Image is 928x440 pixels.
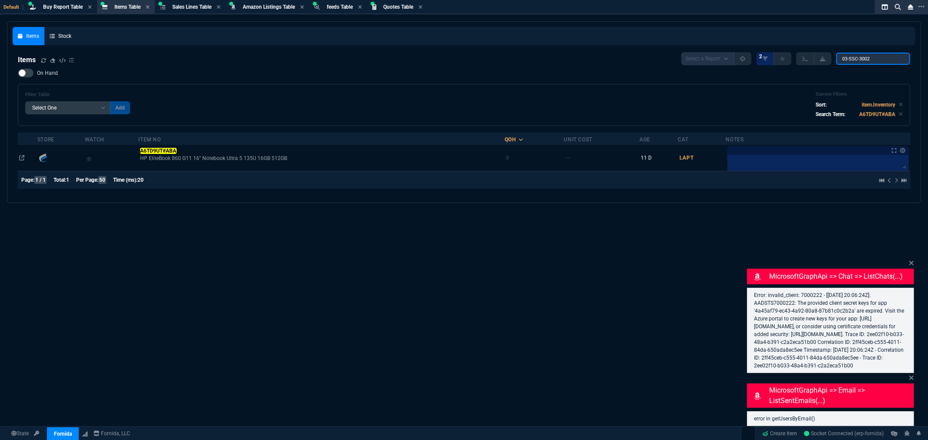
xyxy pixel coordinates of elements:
nx-icon: Close Tab [146,4,150,11]
span: Socket Connected (erp-fornida) [804,430,884,437]
nx-icon: Close Tab [217,4,221,11]
div: Cat [678,136,688,143]
div: Watch [85,136,104,143]
nx-icon: Close Tab [300,4,304,11]
a: Global State [9,430,31,437]
nx-icon: Close Workbench [905,2,917,12]
a: Stock [44,27,77,45]
div: Add to Watchlist [86,152,137,164]
nx-icon: Close Tab [358,4,362,11]
span: Total: [54,177,66,183]
span: 1 / 1 [34,176,47,184]
p: MicrosoftGraphApi => chat => listChats(...) [770,271,912,282]
span: 1 [66,177,69,183]
mark: A6TD9UT#ABA [140,148,177,154]
nx-icon: Split Panels [878,2,891,12]
div: Store [37,136,54,143]
nx-icon: Open New Tab [918,3,925,11]
a: Create Item [759,427,801,440]
nx-icon: Close Tab [419,4,422,11]
a: msbcCompanyName [91,430,133,437]
span: -- [566,155,570,161]
div: Unit Cost [564,136,592,143]
h4: Items [18,55,36,65]
div: Notes [726,136,744,143]
input: Search [836,53,910,65]
span: HP EliteBook 860 G11 16" Notebook Ultra 5 135U 16GB 512GB [140,155,503,162]
a: c24eeAzCGhvD0mGXAAE7 [804,430,884,437]
span: LAPT [680,155,694,161]
p: error in getUsersByEmail() [754,415,907,423]
span: Quotes Table [383,4,413,10]
span: On Hand [37,70,58,77]
span: Buy Report Table [43,4,83,10]
div: QOH [505,136,516,143]
div: Age [640,136,650,143]
span: Default [3,4,23,10]
p: Search Term: [816,110,845,118]
h6: Current Filters [816,91,903,97]
nx-icon: Open In Opposite Panel [19,155,24,161]
a: API TOKEN [31,430,42,437]
a: Items [13,27,44,45]
h6: Filter Table [25,92,130,98]
div: Item No [138,136,161,143]
span: Amazon Listings Table [243,4,295,10]
span: 50 [98,176,106,184]
p: Sort: [816,101,827,109]
span: 0 [506,155,509,161]
p: Error: invalid_client: 7000222 - [[DATE] 20:06:24Z]: AADSTS7000222: The provided client secret ke... [754,291,907,370]
span: Per Page: [76,177,98,183]
td: HP EliteBook 860 G11 16" Notebook Ultra 5 135U 16GB 512GB [138,145,504,171]
nx-icon: Close Tab [88,4,92,11]
td: 11 D [640,145,678,171]
nx-icon: Search [891,2,905,12]
span: 20 [137,177,144,183]
span: Page: [21,177,34,183]
span: feeds Table [327,4,353,10]
span: Sales Lines Table [172,4,211,10]
span: 2 [759,53,762,60]
code: item.Inventory [862,102,895,108]
span: Time (ms): [113,177,137,183]
p: MicrosoftGraphApi => email => listSentEmails(...) [770,385,912,406]
code: A6TD9UT#ABA [859,111,895,117]
span: Items Table [114,4,141,10]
